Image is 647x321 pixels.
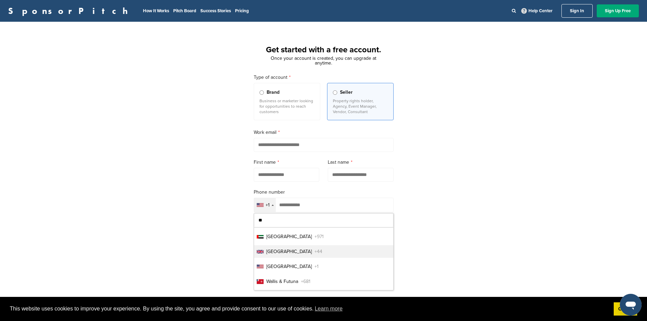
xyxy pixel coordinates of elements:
a: SponsorPitch [8,6,132,15]
a: Sign In [561,4,593,18]
a: Sign Up Free [597,4,639,17]
span: Once your account is created, you can upgrade at anytime. [271,55,376,66]
label: Phone number [254,189,394,196]
div: +1 [266,203,270,208]
span: Wallis & Futuna [266,278,298,285]
span: Brand [267,89,280,96]
span: This website uses cookies to improve your experience. By using the site, you agree and provide co... [10,304,608,314]
a: How It Works [143,8,169,14]
input: Brand Business or marketer looking for opportunities to reach customers [259,90,264,95]
a: learn more about cookies [314,304,344,314]
label: First name [254,159,320,166]
span: +1 [314,263,319,270]
a: dismiss cookie message [614,302,637,316]
a: Help Center [520,7,554,15]
p: Business or marketer looking for opportunities to reach customers [259,98,314,114]
label: Type of account [254,74,394,81]
span: +971 [314,233,324,240]
span: [GEOGRAPHIC_DATA] [266,263,312,270]
span: [GEOGRAPHIC_DATA] [266,248,312,255]
label: Work email [254,129,394,136]
p: Property rights holder, Agency, Event Manager, Vendor, Consultant [333,98,388,114]
ul: List of countries [254,227,393,290]
iframe: Button to launch messaging window [620,294,642,316]
div: Selected country [254,198,276,212]
a: Success Stories [200,8,231,14]
a: Pitch Board [173,8,196,14]
h1: Get started with a free account. [246,44,402,56]
span: [GEOGRAPHIC_DATA] [266,233,312,240]
span: +681 [301,278,310,285]
label: Last name [328,159,394,166]
span: +44 [314,248,322,255]
a: Pricing [235,8,249,14]
span: Seller [340,89,353,96]
input: Seller Property rights holder, Agency, Event Manager, Vendor, Consultant [333,90,337,95]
